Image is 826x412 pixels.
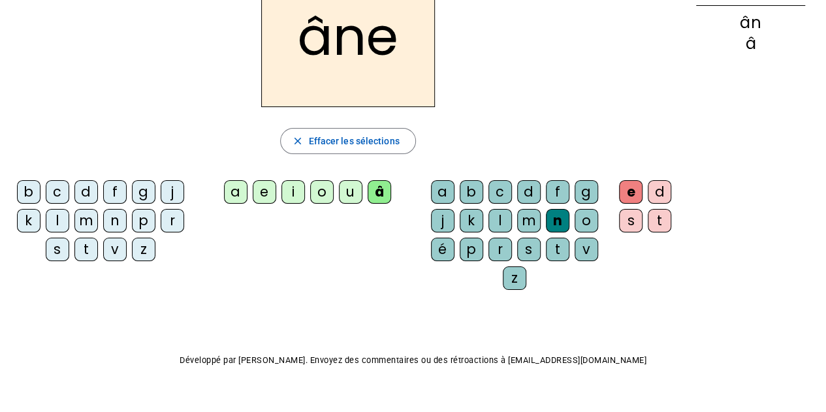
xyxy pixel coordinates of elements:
div: i [281,180,305,204]
div: t [648,209,671,232]
div: â [696,36,805,52]
div: ân [696,15,805,31]
div: m [74,209,98,232]
div: o [575,209,598,232]
button: Effacer les sélections [280,128,415,154]
div: p [132,209,155,232]
div: t [74,238,98,261]
div: r [161,209,184,232]
span: Effacer les sélections [308,133,399,149]
div: s [517,238,541,261]
div: f [546,180,569,204]
div: l [46,209,69,232]
div: j [161,180,184,204]
div: a [224,180,247,204]
div: c [46,180,69,204]
div: d [648,180,671,204]
div: s [46,238,69,261]
div: z [132,238,155,261]
div: d [517,180,541,204]
div: a [431,180,454,204]
div: z [503,266,526,290]
div: v [103,238,127,261]
div: o [310,180,334,204]
div: m [517,209,541,232]
div: é [431,238,454,261]
div: k [460,209,483,232]
div: n [546,209,569,232]
div: u [339,180,362,204]
div: l [488,209,512,232]
div: b [460,180,483,204]
div: p [460,238,483,261]
div: v [575,238,598,261]
mat-icon: close [291,135,303,147]
div: e [619,180,643,204]
div: r [488,238,512,261]
div: b [17,180,40,204]
div: k [17,209,40,232]
div: e [253,180,276,204]
div: j [431,209,454,232]
div: d [74,180,98,204]
div: s [619,209,643,232]
div: f [103,180,127,204]
div: g [575,180,598,204]
div: t [546,238,569,261]
div: g [132,180,155,204]
div: â [368,180,391,204]
p: Développé par [PERSON_NAME]. Envoyez des commentaires ou des rétroactions à [EMAIL_ADDRESS][DOMAI... [10,353,816,368]
div: c [488,180,512,204]
div: n [103,209,127,232]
